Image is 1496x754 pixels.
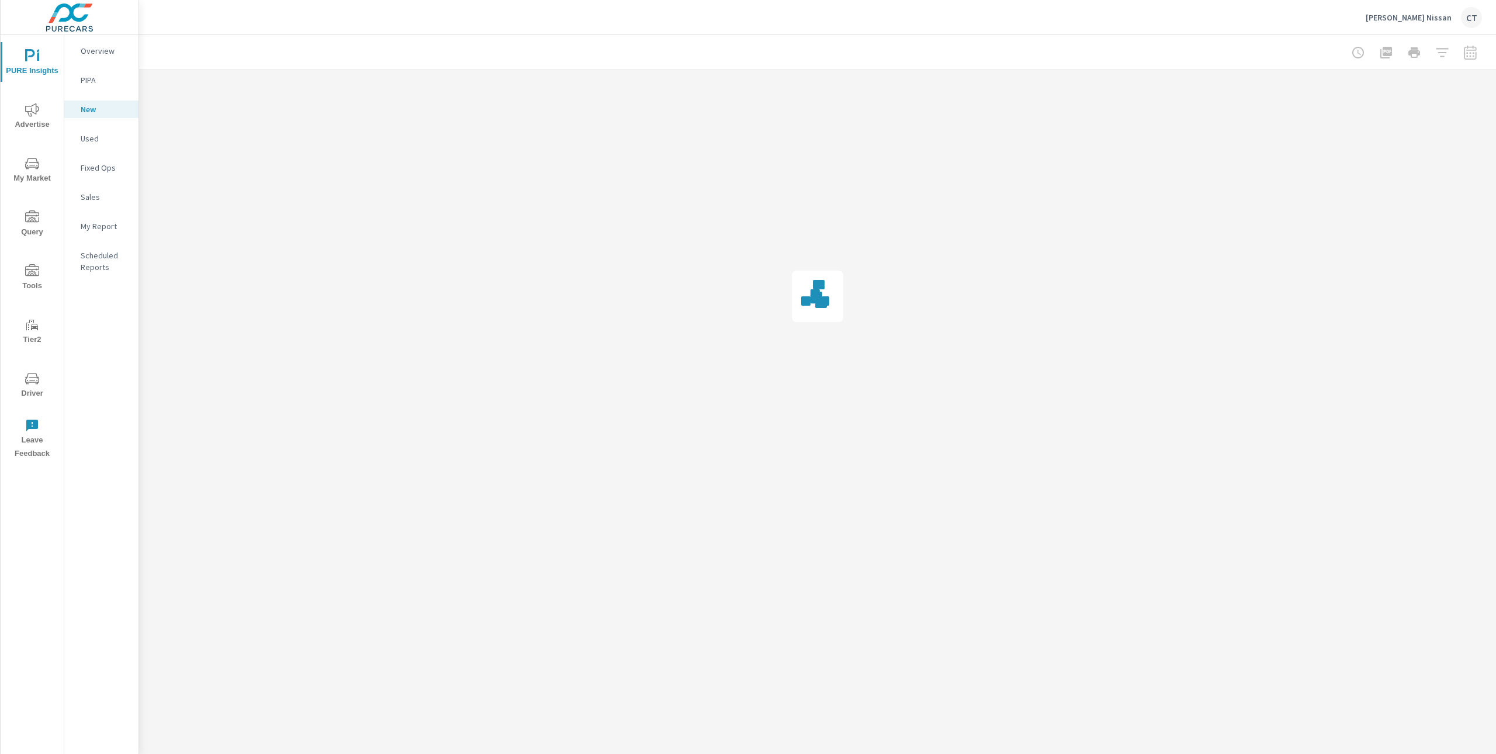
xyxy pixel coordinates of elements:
div: nav menu [1,35,64,465]
p: Used [81,133,129,144]
p: My Report [81,220,129,232]
div: CT [1461,7,1482,28]
div: Overview [64,42,138,60]
div: My Report [64,217,138,235]
p: New [81,103,129,115]
span: Tools [4,264,60,293]
p: [PERSON_NAME] Nissan [1366,12,1452,23]
div: Used [64,130,138,147]
p: Fixed Ops [81,162,129,174]
div: New [64,101,138,118]
div: Sales [64,188,138,206]
span: My Market [4,157,60,185]
span: Advertise [4,103,60,132]
p: Scheduled Reports [81,250,129,273]
span: Leave Feedback [4,418,60,461]
span: Tier2 [4,318,60,347]
span: Driver [4,372,60,400]
div: Fixed Ops [64,159,138,177]
div: Scheduled Reports [64,247,138,276]
p: Overview [81,45,129,57]
span: Query [4,210,60,239]
p: Sales [81,191,129,203]
div: PIPA [64,71,138,89]
p: PIPA [81,74,129,86]
span: PURE Insights [4,49,60,78]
